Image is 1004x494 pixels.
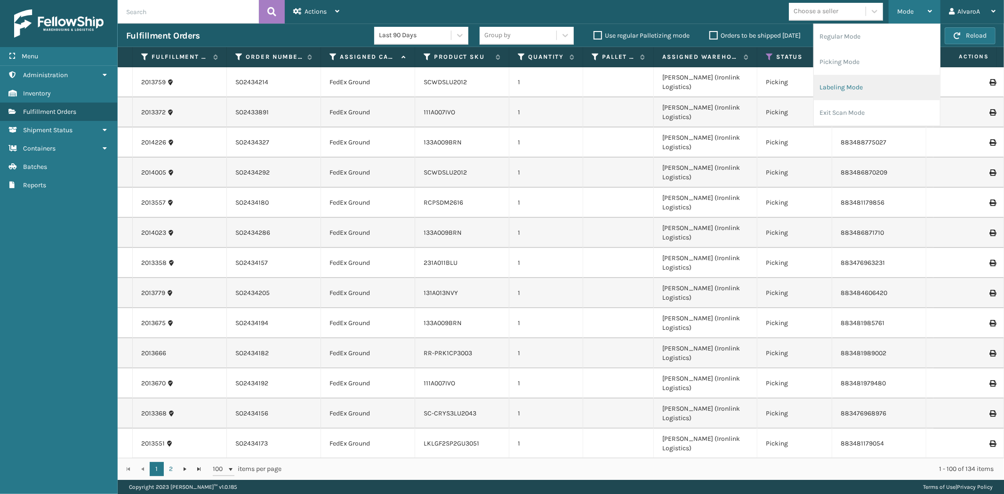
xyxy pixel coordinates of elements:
[424,349,472,357] a: RR-PRK1CP3003
[509,67,583,97] td: 1
[757,67,832,97] td: Picking
[654,218,757,248] td: [PERSON_NAME] (Ironlink Logistics)
[227,248,321,278] td: SO2434157
[23,71,68,79] span: Administration
[897,8,914,16] span: Mode
[509,398,583,429] td: 1
[379,31,452,40] div: Last 90 Days
[213,462,281,476] span: items per page
[509,248,583,278] td: 1
[424,78,467,86] a: SCWDSLU2012
[424,108,455,116] a: 111A007IVO
[757,338,832,368] td: Picking
[989,350,995,357] i: Print Label
[989,79,995,86] i: Print Label
[141,138,166,147] a: 2014226
[989,380,995,387] i: Print Label
[424,138,462,146] a: 133A009BRN
[141,78,166,87] a: 2013759
[227,97,321,127] td: SO2433891
[814,100,940,126] li: Exit Scan Mode
[989,260,995,266] i: Print Label
[213,464,227,474] span: 100
[321,368,415,398] td: FedEx Ground
[141,379,166,388] a: 2013670
[321,248,415,278] td: FedEx Ground
[321,338,415,368] td: FedEx Ground
[654,97,757,127] td: [PERSON_NAME] (Ironlink Logistics)
[923,484,956,490] a: Terms of Use
[141,409,167,418] a: 2013368
[424,289,458,297] a: 131A013NVY
[654,308,757,338] td: [PERSON_NAME] (Ironlink Logistics)
[989,199,995,206] i: Print Label
[23,89,51,97] span: Inventory
[757,218,832,248] td: Picking
[424,259,458,267] a: 231A011BLU
[150,462,164,476] a: 1
[227,368,321,398] td: SO2434192
[989,230,995,236] i: Print Label
[227,218,321,248] td: SO2434286
[509,158,583,188] td: 1
[321,218,415,248] td: FedEx Ground
[841,409,886,417] a: 883476968976
[509,188,583,218] td: 1
[321,97,415,127] td: FedEx Ground
[509,368,583,398] td: 1
[509,338,583,368] td: 1
[814,49,940,75] li: Picking Mode
[141,349,166,358] a: 2013666
[757,188,832,218] td: Picking
[141,439,165,448] a: 2013551
[227,308,321,338] td: SO2434194
[654,368,757,398] td: [PERSON_NAME] (Ironlink Logistics)
[989,290,995,296] i: Print Label
[841,168,887,176] a: 883486870209
[654,278,757,308] td: [PERSON_NAME] (Ironlink Logistics)
[957,484,993,490] a: Privacy Policy
[129,480,237,494] p: Copyright 2023 [PERSON_NAME]™ v 1.0.185
[321,188,415,218] td: FedEx Ground
[23,144,56,152] span: Containers
[602,53,635,61] label: Pallet Name
[227,127,321,158] td: SO2434327
[841,199,884,207] a: 883481179856
[305,8,327,16] span: Actions
[227,67,321,97] td: SO2434214
[509,218,583,248] td: 1
[814,75,940,100] li: Labeling Mode
[321,398,415,429] td: FedEx Ground
[757,97,832,127] td: Picking
[23,163,47,171] span: Batches
[509,278,583,308] td: 1
[929,49,995,64] span: Actions
[141,319,166,328] a: 2013675
[164,462,178,476] a: 2
[484,31,511,40] div: Group by
[23,126,72,134] span: Shipment Status
[776,53,814,61] label: Status
[141,198,166,207] a: 2013557
[340,53,397,61] label: Assigned Carrier Service
[841,379,886,387] a: 883481979480
[509,97,583,127] td: 1
[757,158,832,188] td: Picking
[794,7,838,16] div: Choose a seller
[227,429,321,459] td: SO2434173
[841,229,884,237] a: 883486871710
[757,429,832,459] td: Picking
[424,409,476,417] a: SC-CRYS3LU2043
[989,169,995,176] i: Print Label
[757,308,832,338] td: Picking
[654,338,757,368] td: [PERSON_NAME] (Ironlink Logistics)
[424,229,462,237] a: 133A009BRN
[195,465,203,473] span: Go to the last page
[22,52,38,60] span: Menu
[321,429,415,459] td: FedEx Ground
[989,440,995,447] i: Print Label
[434,53,491,61] label: Product SKU
[654,398,757,429] td: [PERSON_NAME] (Ironlink Logistics)
[424,199,463,207] a: RCPSDM2616
[757,127,832,158] td: Picking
